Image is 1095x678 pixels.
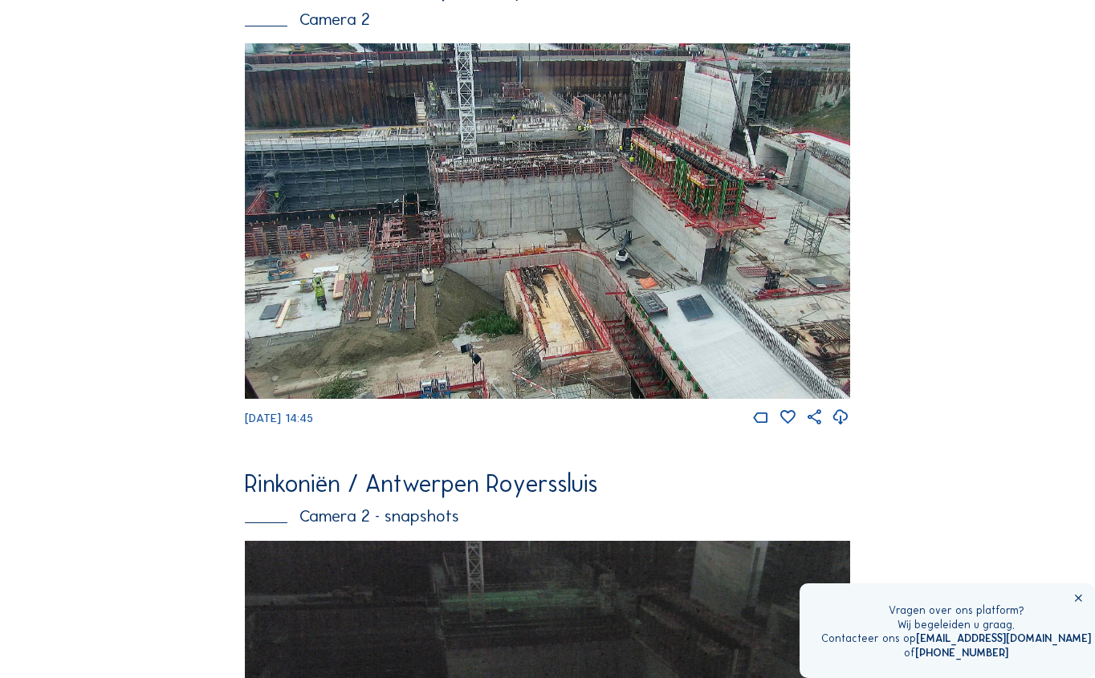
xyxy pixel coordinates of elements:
[245,508,850,525] div: Camera 2 - snapshots
[821,603,1091,618] div: Vragen over ons platform?
[915,646,1008,660] a: [PHONE_NUMBER]
[245,43,850,398] img: Image
[245,472,850,496] div: Rinkoniën / Antwerpen Royerssluis
[245,411,313,425] span: [DATE] 14:45
[821,631,1091,646] div: Contacteer ons op
[821,646,1091,660] div: of
[245,11,850,28] div: Camera 2
[916,631,1091,645] a: [EMAIL_ADDRESS][DOMAIN_NAME]
[821,618,1091,632] div: Wij begeleiden u graag.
